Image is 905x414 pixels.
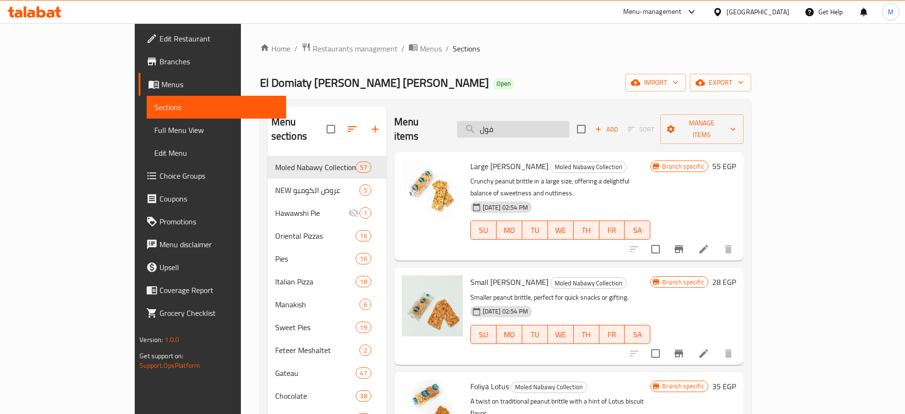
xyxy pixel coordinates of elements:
div: items [356,322,371,333]
span: El Domiaty [PERSON_NAME] [PERSON_NAME] [260,72,489,93]
span: Large [PERSON_NAME] [470,159,548,173]
button: Manage items [660,114,744,144]
span: TH [577,328,596,342]
span: Add [594,124,619,135]
div: Italian Pizza18 [268,270,387,293]
span: Sweet Pies [275,322,356,333]
div: Manakish6 [268,293,387,316]
button: MO [497,325,522,344]
button: delete [717,342,740,365]
span: Moled Nabawy Collection [511,382,587,393]
span: Moled Nabawy Collection [551,162,626,172]
span: Moled Nabawy Collection [551,278,626,289]
div: items [356,253,371,264]
div: items [356,367,371,379]
a: Edit Menu [147,141,286,164]
span: 5 [360,186,371,195]
span: Select section [571,119,591,139]
span: Chocolate [275,390,356,402]
span: Select section first [622,122,660,137]
div: Chocolate38 [268,384,387,407]
span: 18 [356,277,370,286]
span: FR [603,223,621,237]
h2: Menu sections [271,115,327,143]
div: Feteer Meshaltet2 [268,339,387,362]
button: import [625,74,686,91]
div: Menu-management [623,6,682,18]
button: FR [599,325,625,344]
span: 47 [356,369,370,378]
button: Add section [364,118,387,141]
span: Foliya Lotus [470,379,509,394]
span: 57 [356,163,370,172]
span: Full Menu View [154,124,278,136]
span: import [633,77,678,89]
div: Moled Nabawy Collection [550,277,627,289]
span: Restaurants management [313,43,398,54]
span: 16 [356,232,370,241]
button: WE [548,221,574,240]
h6: 55 EGP [712,160,736,173]
svg: Inactive section [348,207,359,219]
span: Manakish [275,299,359,310]
div: Italian Pizza [275,276,356,287]
span: 6 [360,300,371,309]
a: Edit Restaurant [139,27,286,50]
span: MO [500,223,518,237]
button: SU [470,325,497,344]
span: Upsell [159,262,278,273]
span: Edit Restaurant [159,33,278,44]
div: Gateau47 [268,362,387,384]
input: search [457,121,569,138]
button: TH [574,325,599,344]
span: SA [628,328,646,342]
span: Choice Groups [159,170,278,182]
div: items [359,184,371,196]
span: export [697,77,744,89]
span: 1 [360,209,371,218]
span: Sort sections [341,118,364,141]
span: FR [603,328,621,342]
a: Menus [408,42,442,55]
span: Sections [453,43,480,54]
span: Oriental Pizzas [275,230,356,242]
span: SA [628,223,646,237]
a: Coupons [139,187,286,210]
span: Edit Menu [154,147,278,159]
div: Pies [275,253,356,264]
span: Manage items [668,117,736,141]
span: Menus [420,43,442,54]
a: Coverage Report [139,279,286,302]
div: Feteer Meshaltet [275,344,359,356]
h2: Menu items [394,115,446,143]
div: Moled Nabawy Collection57 [268,156,387,179]
div: Moled Nabawy Collection [511,382,587,393]
span: Menus [161,79,278,90]
li: / [401,43,405,54]
span: 1.0.0 [165,333,179,346]
h6: 28 EGP [712,275,736,289]
button: Branch-specific-item [667,238,690,261]
span: MO [500,328,518,342]
button: TU [522,221,548,240]
div: items [359,299,371,310]
span: M [888,7,894,17]
div: Oriental Pizzas16 [268,224,387,247]
span: [DATE] 02:54 PM [479,203,532,212]
span: TH [577,223,596,237]
button: TH [574,221,599,240]
span: Gateau [275,367,356,379]
div: Pies16 [268,247,387,270]
div: NEW عروض الكومبو [275,184,359,196]
div: Hawawshi Pie [275,207,348,219]
button: TU [522,325,548,344]
span: Branch specific [658,382,707,391]
div: Open [493,78,515,90]
span: Sections [154,101,278,113]
button: FR [599,221,625,240]
a: Menu disclaimer [139,233,286,256]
